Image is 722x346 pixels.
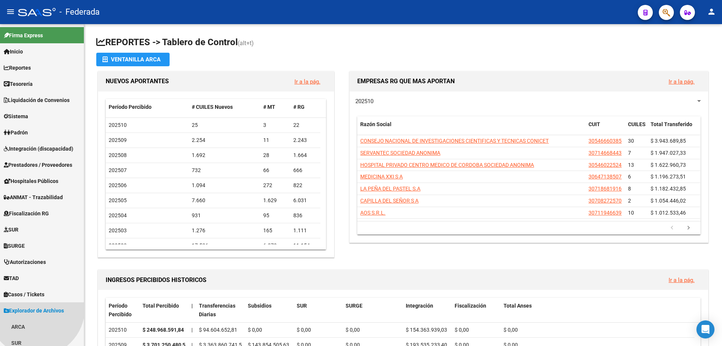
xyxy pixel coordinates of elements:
span: 30714668443 [589,150,622,156]
span: 202505 [109,197,127,203]
span: Inicio [4,47,23,56]
span: 202506 [109,182,127,188]
span: $ 1.012.533,46 [651,210,686,216]
span: INGRESOS PERCIBIDOS HISTORICOS [106,276,206,284]
span: $ 0,00 [504,327,518,333]
div: 732 [192,166,258,175]
span: (alt+t) [238,40,254,47]
div: 6.372 [263,241,287,250]
span: Fiscalización RG [4,209,49,218]
a: go to next page [681,224,696,232]
button: Ir a la pág. [663,273,701,287]
span: $ 1.622.960,73 [651,162,686,168]
span: 10 [628,210,634,216]
div: 11 [263,136,287,145]
span: 8 [628,186,631,192]
span: Hospitales Públicos [4,177,58,185]
span: Reportes [4,64,31,72]
span: Subsidios [248,303,272,309]
span: 13 [628,162,634,168]
span: TAD [4,274,19,282]
span: Período Percibido [109,303,132,317]
span: 202510 [355,98,373,105]
span: 202508 [109,152,127,158]
span: $ 0,00 [297,327,311,333]
span: 30546022524 [589,162,622,168]
span: MEDICINA XXI S A [360,174,403,180]
div: 931 [192,211,258,220]
div: 1.094 [192,181,258,190]
datatable-header-cell: SURGE [343,298,403,323]
datatable-header-cell: Transferencias Diarias [196,298,245,323]
a: Ir a la pág. [294,78,320,85]
div: 1.111 [293,226,317,235]
div: 95 [263,211,287,220]
span: Autorizaciones [4,258,46,266]
datatable-header-cell: # RG [290,99,320,115]
span: $ 3.943.689,85 [651,138,686,144]
div: 1.629 [263,196,287,205]
div: 272 [263,181,287,190]
span: 202502 [109,242,127,248]
div: 2.243 [293,136,317,145]
datatable-header-cell: | [188,298,196,323]
a: Ir a la pág. [669,78,695,85]
span: | [191,303,193,309]
span: Total Percibido [143,303,179,309]
div: 1.276 [192,226,258,235]
datatable-header-cell: # MT [260,99,290,115]
span: 30647138507 [589,174,622,180]
span: 202504 [109,212,127,218]
span: | [191,327,193,333]
mat-icon: menu [6,7,15,16]
span: 202503 [109,227,127,233]
a: go to previous page [665,224,679,232]
span: $ 0,00 [346,327,360,333]
span: CONSEJO NACIONAL DE INVESTIGACIONES CIENTIFICAS Y TECNICAS CONICET [360,138,549,144]
span: 202509 [109,137,127,143]
datatable-header-cell: Total Transferido [648,116,700,141]
datatable-header-cell: SUR [294,298,343,323]
span: CAPILLA DEL SEÑOR S A [360,198,419,204]
span: $ 154.363.939,03 [406,327,447,333]
span: $ 0,00 [248,327,262,333]
datatable-header-cell: Fiscalización [452,298,501,323]
span: Total Anses [504,303,532,309]
span: 7 [628,150,631,156]
button: Ventanilla ARCA [96,53,170,66]
datatable-header-cell: Período Percibido [106,298,140,323]
span: Firma Express [4,31,43,40]
datatable-header-cell: Total Anses [501,298,695,323]
button: Ir a la pág. [663,75,701,88]
span: Sistema [4,112,28,120]
span: 202510 [109,122,127,128]
datatable-header-cell: Razón Social [357,116,585,141]
span: Fiscalización [455,303,486,309]
div: 2.254 [192,136,258,145]
span: SUR [297,303,307,309]
span: ANMAT - Trazabilidad [4,193,63,201]
datatable-header-cell: Subsidios [245,298,294,323]
span: HOSPITAL PRIVADO CENTRO MEDICO DE CORDOBA SOCIEDAD ANONIMA [360,162,534,168]
datatable-header-cell: Total Percibido [140,298,188,323]
div: 11.154 [293,241,317,250]
datatable-header-cell: CUIT [585,116,625,141]
span: Prestadores / Proveedores [4,161,72,169]
div: 1.664 [293,151,317,160]
span: Liquidación de Convenios [4,96,70,104]
span: # MT [263,104,275,110]
div: 6.031 [293,196,317,205]
span: Explorador de Archivos [4,306,64,315]
span: 30546660385 [589,138,622,144]
div: 666 [293,166,317,175]
span: 30 [628,138,634,144]
div: 165 [263,226,287,235]
div: 25 [192,121,258,130]
datatable-header-cell: Período Percibido [106,99,189,115]
div: 66 [263,166,287,175]
span: 202507 [109,167,127,173]
span: SURGE [346,303,363,309]
span: CUILES [628,121,646,127]
span: Transferencias Diarias [199,303,235,317]
span: $ 0,00 [455,327,469,333]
